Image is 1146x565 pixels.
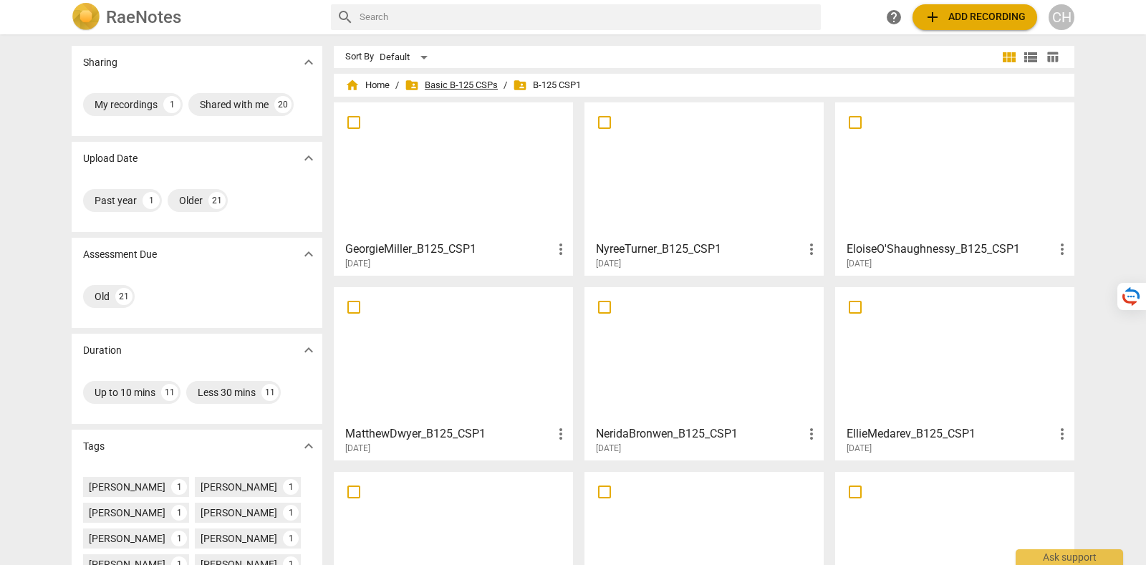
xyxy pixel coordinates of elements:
[360,6,815,29] input: Search
[345,258,370,270] span: [DATE]
[95,193,137,208] div: Past year
[513,78,527,92] span: folder_shared
[179,193,203,208] div: Older
[161,384,178,401] div: 11
[339,292,568,454] a: MatthewDwyer_B125_CSP1[DATE]
[380,46,433,69] div: Default
[171,479,187,495] div: 1
[405,78,498,92] span: Basic B-125 CSPs
[840,107,1069,269] a: EloiseO'Shaughnessy_B125_CSP1[DATE]
[171,505,187,521] div: 1
[913,4,1037,30] button: Upload
[847,241,1054,258] h3: EloiseO'Shaughnessy_B125_CSP1
[300,342,317,359] span: expand_more
[95,289,110,304] div: Old
[596,443,621,455] span: [DATE]
[72,3,319,32] a: LogoRaeNotes
[1054,241,1071,258] span: more_vert
[283,479,299,495] div: 1
[283,531,299,546] div: 1
[200,97,269,112] div: Shared with me
[83,55,117,70] p: Sharing
[163,96,180,113] div: 1
[847,443,872,455] span: [DATE]
[847,425,1054,443] h3: EllieMedarev_B125_CSP1
[201,506,277,520] div: [PERSON_NAME]
[345,52,374,62] div: Sort By
[589,107,819,269] a: NyreeTurner_B125_CSP1[DATE]
[300,438,317,455] span: expand_more
[513,78,581,92] span: B-125 CSP1
[261,384,279,401] div: 11
[803,241,820,258] span: more_vert
[300,246,317,263] span: expand_more
[504,80,507,91] span: /
[998,47,1020,68] button: Tile view
[339,107,568,269] a: GeorgieMiller_B125_CSP1[DATE]
[298,52,319,73] button: Show more
[847,258,872,270] span: [DATE]
[95,97,158,112] div: My recordings
[840,292,1069,454] a: EllieMedarev_B125_CSP1[DATE]
[552,241,569,258] span: more_vert
[1041,47,1063,68] button: Table view
[298,148,319,169] button: Show more
[83,151,138,166] p: Upload Date
[201,531,277,546] div: [PERSON_NAME]
[589,292,819,454] a: NeridaBronwen_B125_CSP1[DATE]
[201,480,277,494] div: [PERSON_NAME]
[345,241,552,258] h3: GeorgieMiller_B125_CSP1
[881,4,907,30] a: Help
[106,7,181,27] h2: RaeNotes
[83,247,157,262] p: Assessment Due
[89,506,165,520] div: [PERSON_NAME]
[89,531,165,546] div: [PERSON_NAME]
[885,9,902,26] span: help
[803,425,820,443] span: more_vert
[274,96,292,113] div: 20
[337,9,354,26] span: search
[1016,549,1123,565] div: Ask support
[89,480,165,494] div: [PERSON_NAME]
[596,241,803,258] h3: NyreeTurner_B125_CSP1
[198,385,256,400] div: Less 30 mins
[405,78,419,92] span: folder_shared
[924,9,941,26] span: add
[95,385,155,400] div: Up to 10 mins
[552,425,569,443] span: more_vert
[596,425,803,443] h3: NeridaBronwen_B125_CSP1
[345,443,370,455] span: [DATE]
[596,258,621,270] span: [DATE]
[83,343,122,358] p: Duration
[1020,47,1041,68] button: List view
[924,9,1026,26] span: Add recording
[298,339,319,361] button: Show more
[395,80,399,91] span: /
[298,243,319,265] button: Show more
[115,288,133,305] div: 21
[300,150,317,167] span: expand_more
[208,192,226,209] div: 21
[1001,49,1018,66] span: view_module
[300,54,317,71] span: expand_more
[345,78,390,92] span: Home
[1046,50,1059,64] span: table_chart
[1022,49,1039,66] span: view_list
[345,425,552,443] h3: MatthewDwyer_B125_CSP1
[1054,425,1071,443] span: more_vert
[1049,4,1074,30] button: CH
[345,78,360,92] span: home
[283,505,299,521] div: 1
[298,435,319,457] button: Show more
[83,439,105,454] p: Tags
[171,531,187,546] div: 1
[143,192,160,209] div: 1
[72,3,100,32] img: Logo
